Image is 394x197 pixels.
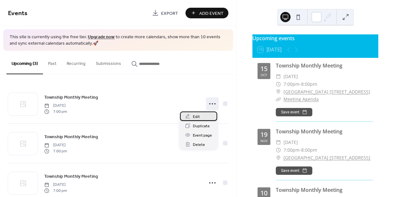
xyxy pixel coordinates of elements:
[8,7,28,20] span: Events
[261,73,267,76] div: Oct
[276,108,312,116] button: Save event
[44,182,67,188] span: [DATE]
[283,96,319,102] a: Meeting Agenda
[185,8,228,18] button: Add Event
[91,51,126,74] button: Submissions
[44,142,67,148] span: [DATE]
[62,51,91,74] button: Recurring
[276,146,281,154] div: ​
[10,34,227,47] span: This site is currently using the free tier. to create more calendars, show more than 10 events an...
[260,139,267,142] div: Nov
[283,146,300,154] span: 7:00pm
[276,88,281,96] div: ​
[301,146,317,154] span: 8:00pm
[283,80,300,88] span: 7:00pm
[283,154,370,162] a: [GEOGRAPHIC_DATA] [STREET_ADDRESS]
[283,73,298,80] span: [DATE]
[44,94,98,101] span: Township Monthly Meeting
[276,186,373,194] div: Township Monthly Meeting
[44,94,98,101] a: Township Monthly Meeting
[276,95,281,103] div: ​
[193,123,210,130] span: Duplicate
[276,80,281,88] div: ​
[276,73,281,80] div: ​
[44,148,67,154] span: 7:00 pm
[44,109,67,114] span: 7:00 pm
[300,80,301,88] span: -
[276,166,312,175] button: Save event
[44,103,67,109] span: [DATE]
[147,8,183,18] a: Export
[283,139,298,146] span: [DATE]
[193,113,200,120] span: Edit
[43,51,62,74] button: Past
[199,10,224,17] span: Add Event
[276,62,342,69] a: Township Monthly Meeting
[44,133,98,140] a: Township Monthly Meeting
[6,51,43,74] button: Upcoming (3)
[161,10,178,17] span: Export
[44,188,67,193] span: 7:00 pm
[252,34,378,42] div: Upcoming events
[193,141,205,148] span: Delete
[276,128,373,135] div: Township Monthly Meeting
[44,173,98,180] a: Township Monthly Meeting
[88,33,115,41] a: Upgrade now
[193,132,212,139] span: Event page
[260,131,267,138] div: 19
[300,146,301,154] span: -
[260,66,267,72] div: 15
[283,88,370,96] a: [GEOGRAPHIC_DATA] [STREET_ADDRESS]
[44,173,98,180] span: Township Monthly Meeting
[260,190,267,196] div: 10
[301,80,317,88] span: 8:00pm
[276,139,281,146] div: ​
[276,154,281,162] div: ​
